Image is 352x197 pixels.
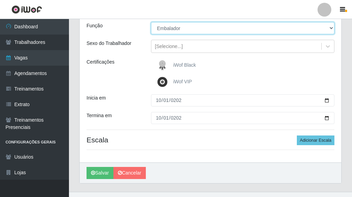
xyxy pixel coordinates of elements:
[173,79,192,84] span: iWof VIP
[155,75,172,89] img: iWof VIP
[87,112,112,119] label: Termina em
[87,94,106,102] label: Inicia em
[151,112,334,124] input: 00/00/0000
[113,167,146,179] a: Cancelar
[173,62,196,68] span: iWof Black
[155,43,183,50] div: [Selecione...]
[87,22,103,29] label: Função
[87,40,131,47] label: Sexo do Trabalhador
[87,135,334,144] h4: Escala
[87,58,114,66] label: Certificações
[87,167,113,179] button: Salvar
[11,5,42,14] img: CoreUI Logo
[155,58,172,72] img: iWof Black
[151,94,334,106] input: 00/00/0000
[297,135,334,145] button: Adicionar Escala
